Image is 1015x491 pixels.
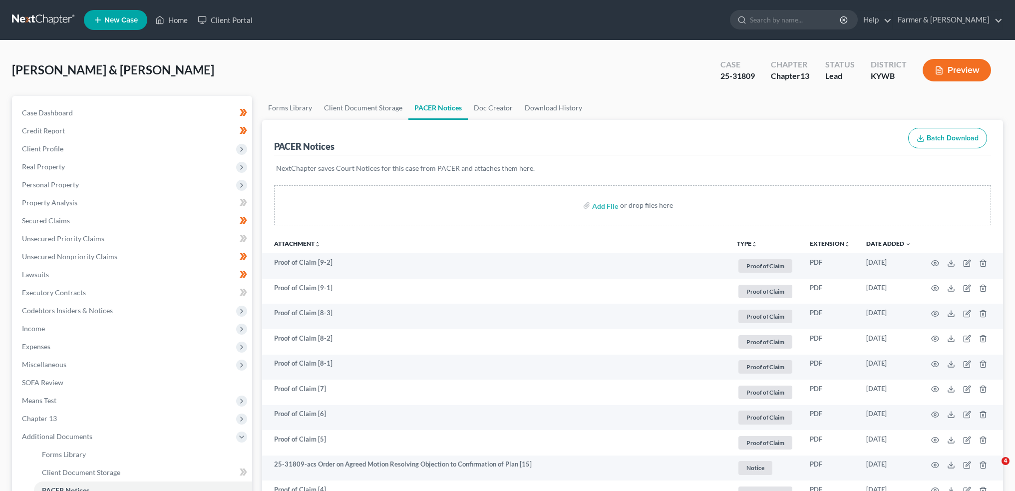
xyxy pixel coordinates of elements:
[905,241,911,247] i: expand_more
[738,411,792,424] span: Proof of Claim
[408,96,468,120] a: PACER Notices
[620,200,673,210] div: or drop files here
[150,11,193,29] a: Home
[22,342,50,351] span: Expenses
[14,266,252,284] a: Lawsuits
[871,70,907,82] div: KYWB
[262,329,729,355] td: Proof of Claim [8-2]
[262,279,729,304] td: Proof of Claim [9-1]
[22,288,86,297] span: Executory Contracts
[802,329,858,355] td: PDF
[737,241,757,247] button: TYPEunfold_more
[858,253,919,279] td: [DATE]
[468,96,519,120] a: Doc Creator
[14,194,252,212] a: Property Analysis
[737,334,794,350] a: Proof of Claim
[12,62,214,77] span: [PERSON_NAME] & [PERSON_NAME]
[858,279,919,304] td: [DATE]
[858,329,919,355] td: [DATE]
[262,253,729,279] td: Proof of Claim [9-2]
[927,134,979,142] span: Batch Download
[14,122,252,140] a: Credit Report
[262,304,729,329] td: Proof of Claim [8-3]
[858,11,892,29] a: Help
[262,456,729,481] td: 25-31809-acs Order on Agreed Motion Resolving Objection to Confirmation of Plan [15]
[42,468,120,477] span: Client Document Storage
[858,405,919,431] td: [DATE]
[750,10,841,29] input: Search by name...
[771,70,809,82] div: Chapter
[274,240,321,247] a: Attachmentunfold_more
[858,304,919,329] td: [DATE]
[738,310,792,323] span: Proof of Claim
[14,230,252,248] a: Unsecured Priority Claims
[262,380,729,405] td: Proof of Claim [7]
[14,212,252,230] a: Secured Claims
[738,386,792,399] span: Proof of Claim
[14,284,252,302] a: Executory Contracts
[720,70,755,82] div: 25-31809
[104,16,138,24] span: New Case
[22,126,65,135] span: Credit Report
[737,384,794,401] a: Proof of Claim
[262,430,729,456] td: Proof of Claim [5]
[737,258,794,274] a: Proof of Claim
[871,59,907,70] div: District
[720,59,755,70] div: Case
[14,104,252,122] a: Case Dashboard
[844,241,850,247] i: unfold_more
[22,306,113,315] span: Codebtors Insiders & Notices
[22,270,49,279] span: Lawsuits
[42,450,86,459] span: Forms Library
[519,96,588,120] a: Download History
[738,285,792,298] span: Proof of Claim
[22,414,57,423] span: Chapter 13
[22,378,63,387] span: SOFA Review
[858,456,919,481] td: [DATE]
[802,304,858,329] td: PDF
[981,457,1005,481] iframe: Intercom live chat
[802,456,858,481] td: PDF
[893,11,1003,29] a: Farmer & [PERSON_NAME]
[923,59,991,81] button: Preview
[737,460,794,476] a: Notice
[22,360,66,369] span: Miscellaneous
[738,461,772,475] span: Notice
[738,436,792,450] span: Proof of Claim
[22,234,104,243] span: Unsecured Priority Claims
[738,360,792,374] span: Proof of Claim
[22,252,117,261] span: Unsecured Nonpriority Claims
[34,464,252,482] a: Client Document Storage
[276,163,989,173] p: NextChapter saves Court Notices for this case from PACER and attaches them here.
[810,240,850,247] a: Extensionunfold_more
[737,409,794,426] a: Proof of Claim
[262,355,729,380] td: Proof of Claim [8-1]
[34,446,252,464] a: Forms Library
[14,248,252,266] a: Unsecured Nonpriority Claims
[858,430,919,456] td: [DATE]
[908,128,987,149] button: Batch Download
[737,359,794,375] a: Proof of Claim
[825,59,855,70] div: Status
[22,396,56,405] span: Means Test
[737,283,794,300] a: Proof of Claim
[738,259,792,273] span: Proof of Claim
[802,253,858,279] td: PDF
[866,240,911,247] a: Date Added expand_more
[802,405,858,431] td: PDF
[22,216,70,225] span: Secured Claims
[22,432,92,441] span: Additional Documents
[315,241,321,247] i: unfold_more
[751,241,757,247] i: unfold_more
[858,380,919,405] td: [DATE]
[800,71,809,80] span: 13
[802,430,858,456] td: PDF
[14,374,252,392] a: SOFA Review
[22,198,77,207] span: Property Analysis
[22,180,79,189] span: Personal Property
[825,70,855,82] div: Lead
[737,435,794,451] a: Proof of Claim
[262,96,318,120] a: Forms Library
[22,162,65,171] span: Real Property
[274,140,335,152] div: PACER Notices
